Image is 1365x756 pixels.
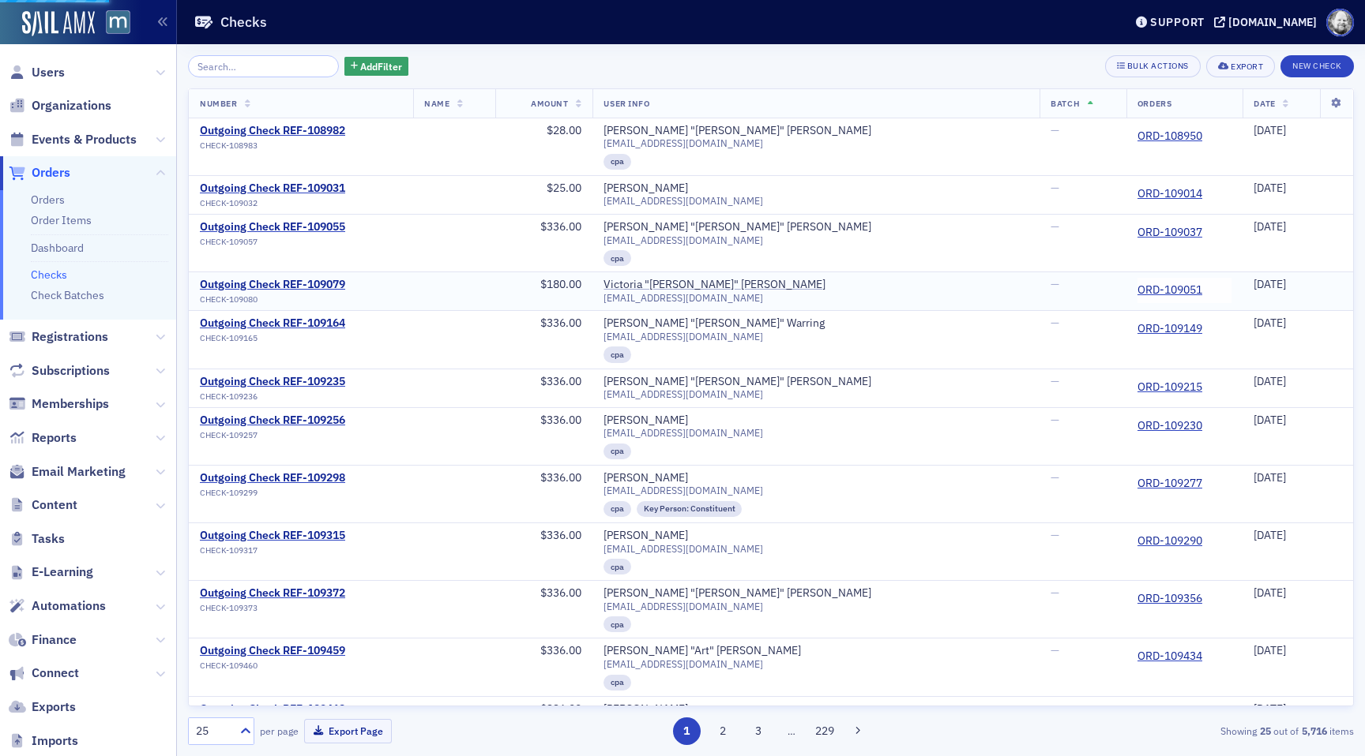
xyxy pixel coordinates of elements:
a: ORD-109290 [1137,534,1202,548]
a: ORD-109051 [1137,283,1202,298]
span: — [1051,277,1059,291]
a: Memberships [9,395,109,413]
a: [PERSON_NAME] "[PERSON_NAME]" Warring [604,316,825,331]
div: [DOMAIN_NAME] [1228,15,1317,29]
img: SailAMX [106,10,130,35]
span: Events & Products [32,131,137,148]
a: SailAMX [22,11,95,36]
a: Content [9,496,77,514]
a: Exports [9,698,76,716]
div: Outgoing Check REF-109031 [200,182,345,196]
div: Support [1150,15,1205,29]
a: Outgoing Check REF-109164 [200,316,345,331]
a: Outgoing Check REF-109079 [200,278,345,292]
button: [DOMAIN_NAME] [1214,17,1322,28]
div: Outgoing Check REF-109298 [200,471,345,485]
span: User Info [604,98,649,109]
span: [DATE] [1254,374,1286,388]
span: Exports [32,698,76,716]
span: Finance [32,631,77,649]
a: Victoria "[PERSON_NAME]" [PERSON_NAME] [604,278,825,292]
div: cpa [604,346,631,362]
a: Reports [9,429,77,447]
a: [PERSON_NAME] [604,471,688,485]
a: Outgoing Check REF-108982 [200,124,345,138]
span: $25.00 [547,181,581,195]
button: AddFilter [344,57,409,77]
a: [PERSON_NAME] "Art" [PERSON_NAME] [604,644,801,658]
span: Memberships [32,395,109,413]
div: Outgoing Check REF-109055 [200,220,345,234]
span: — [1051,470,1059,485]
a: [PERSON_NAME] "[PERSON_NAME]" [PERSON_NAME] [604,586,871,601]
a: Dashboard [31,241,84,255]
span: [DATE] [1254,277,1286,291]
span: E-Learning [32,563,93,581]
a: ORD-109215 [1137,380,1202,395]
span: $180.00 [540,277,581,291]
span: CHECK-109299 [200,488,258,498]
span: Organizations [32,97,111,114]
div: Bulk Actions [1127,62,1189,70]
a: [PERSON_NAME] "[PERSON_NAME]" [PERSON_NAME] [604,124,871,138]
span: [EMAIL_ADDRESS][DOMAIN_NAME] [604,388,763,400]
span: [EMAIL_ADDRESS][DOMAIN_NAME] [604,485,763,496]
span: [EMAIL_ADDRESS][DOMAIN_NAME] [604,137,763,149]
span: [EMAIL_ADDRESS][DOMAIN_NAME] [604,543,763,555]
span: Orders [1137,98,1171,109]
a: Connect [9,664,79,682]
span: Amount [531,98,568,109]
span: — [1051,702,1059,716]
a: Outgoing Check REF-109256 [200,414,345,428]
span: $336.00 [540,586,581,600]
a: [PERSON_NAME] [604,529,688,543]
span: [DATE] [1254,123,1286,137]
a: Tasks [9,530,65,548]
button: Bulk Actions [1105,55,1201,77]
span: — [1051,586,1059,600]
span: $336.00 [540,643,581,657]
span: [DATE] [1254,528,1286,542]
button: New Check [1280,55,1354,77]
div: [PERSON_NAME] [604,182,688,196]
span: Add Filter [360,59,402,73]
a: [PERSON_NAME] [604,414,688,428]
span: $28.00 [547,123,581,137]
span: Imports [32,732,78,750]
span: $336.00 [540,316,581,330]
span: Content [32,496,77,514]
a: Events & Products [9,131,137,148]
span: [EMAIL_ADDRESS][DOMAIN_NAME] [604,331,763,342]
span: Subscriptions [32,362,110,380]
span: $336.00 [540,374,581,388]
div: Outgoing Check REF-109459 [200,644,345,658]
span: CHECK-109165 [200,333,258,343]
button: 2 [709,717,736,745]
a: ORD-109277 [1137,477,1202,491]
a: ORD-109037 [1137,226,1202,240]
div: Outgoing Check REF-109235 [200,375,345,389]
span: $336.00 [540,413,581,427]
h1: Checks [220,13,267,32]
a: E-Learning [9,563,93,581]
div: cpa [604,250,631,266]
span: Automations [32,597,106,615]
a: [PERSON_NAME] "[PERSON_NAME]" [PERSON_NAME] [604,375,871,389]
button: Export [1206,55,1275,77]
a: ORD-109356 [1137,592,1202,606]
a: Automations [9,597,106,615]
span: Connect [32,664,79,682]
span: $336.00 [540,470,581,485]
span: [DATE] [1254,316,1286,330]
a: View Homepage [95,10,130,37]
a: Organizations [9,97,111,114]
a: Imports [9,732,78,750]
a: ORD-109230 [1137,419,1202,433]
span: [EMAIL_ADDRESS][DOMAIN_NAME] [604,658,763,670]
